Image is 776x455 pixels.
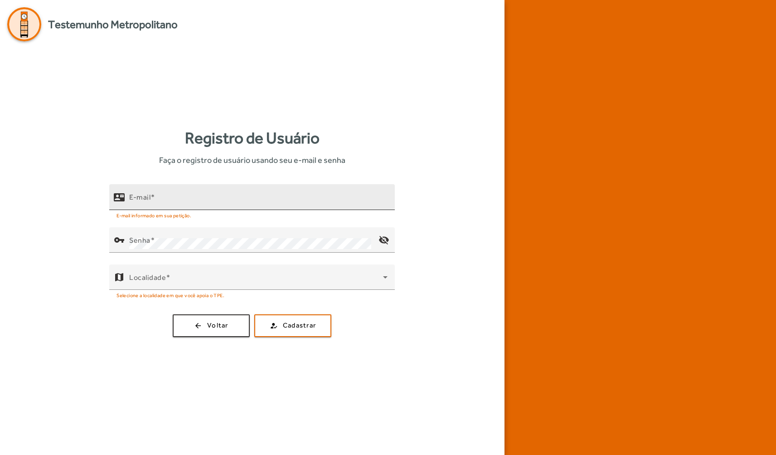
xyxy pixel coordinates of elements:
[129,192,150,201] mat-label: E-mail
[283,320,316,331] span: Cadastrar
[7,7,41,41] img: Logo Agenda
[159,154,345,166] span: Faça o registro de usuário usando seu e-mail e senha
[254,314,331,337] button: Cadastrar
[185,126,320,150] strong: Registro de Usuário
[114,191,125,202] mat-icon: contact_mail
[116,210,191,220] mat-hint: E-mail informado em sua petição.
[114,272,125,283] mat-icon: map
[373,229,395,251] mat-icon: visibility_off
[129,235,150,244] mat-label: Senha
[114,235,125,245] mat-icon: vpn_key
[207,320,228,331] span: Voltar
[48,16,178,33] span: Testemunho Metropolitano
[173,314,250,337] button: Voltar
[129,273,166,281] mat-label: Localidade
[116,290,224,300] mat-hint: Selecione a localidade em que você apoia o TPE.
